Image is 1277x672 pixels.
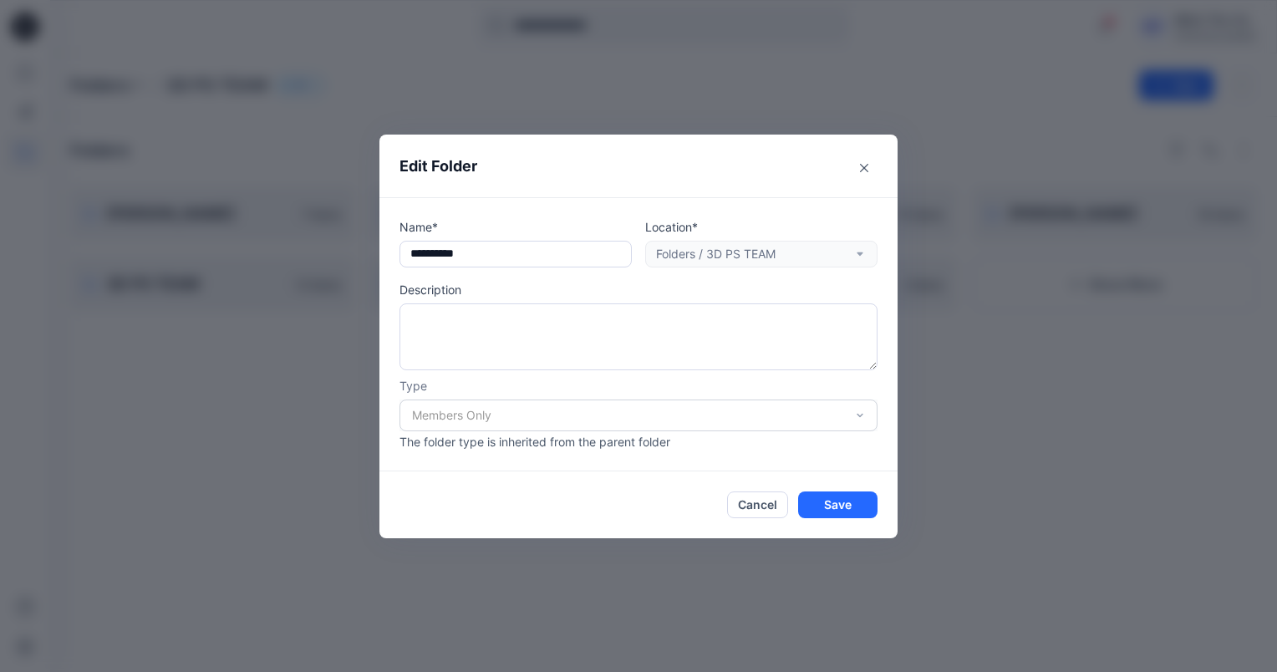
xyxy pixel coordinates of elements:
[645,218,878,236] p: Location*
[399,433,878,451] p: The folder type is inherited from the parent folder
[851,155,878,181] button: Close
[798,491,878,518] button: Save
[399,218,632,236] p: Name*
[379,135,898,197] header: Edit Folder
[399,281,878,298] p: Description
[727,491,788,518] button: Cancel
[399,377,878,395] p: Type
